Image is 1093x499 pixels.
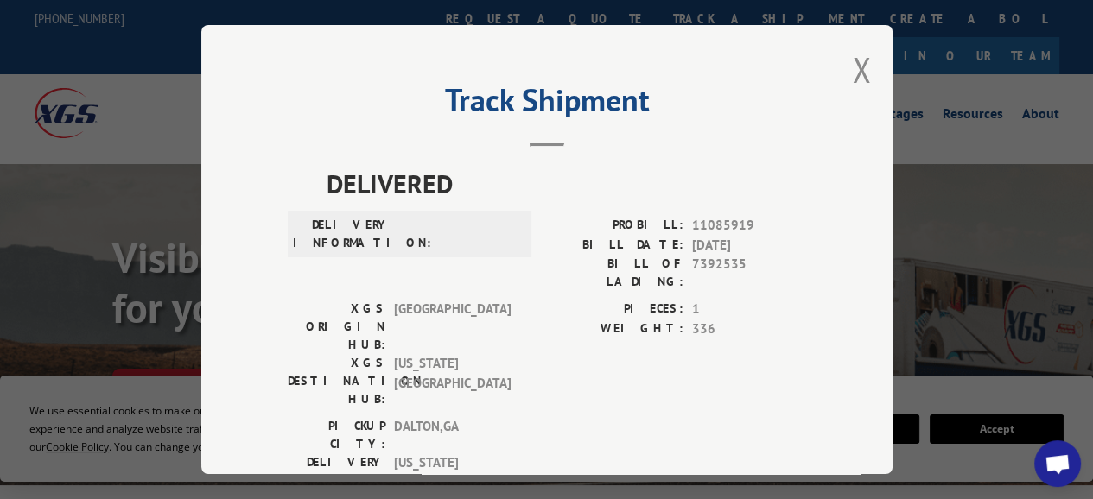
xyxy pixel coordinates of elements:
label: PROBILL: [547,216,683,236]
label: PIECES: [547,300,683,319]
label: XGS DESTINATION HUB: [288,354,385,408]
label: BILL DATE: [547,235,683,255]
label: BILL OF LADING: [547,255,683,291]
label: XGS ORIGIN HUB: [288,300,385,354]
h2: Track Shipment [288,88,806,121]
span: 7392535 [692,255,806,291]
span: 1 [692,300,806,319]
span: 11085919 [692,216,806,236]
span: [DATE] [692,235,806,255]
span: DALTON , GA [394,417,511,453]
span: [US_STATE][GEOGRAPHIC_DATA] , OK [394,453,511,492]
span: [US_STATE][GEOGRAPHIC_DATA] [394,354,511,408]
div: Open chat [1034,440,1081,487]
span: 336 [692,319,806,338]
label: PICKUP CITY: [288,417,385,453]
span: DELIVERED [327,164,806,203]
label: DELIVERY CITY: [288,453,385,492]
label: DELIVERY INFORMATION: [293,216,391,252]
button: Close modal [852,47,871,92]
span: [GEOGRAPHIC_DATA] [394,300,511,354]
label: WEIGHT: [547,319,683,338]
